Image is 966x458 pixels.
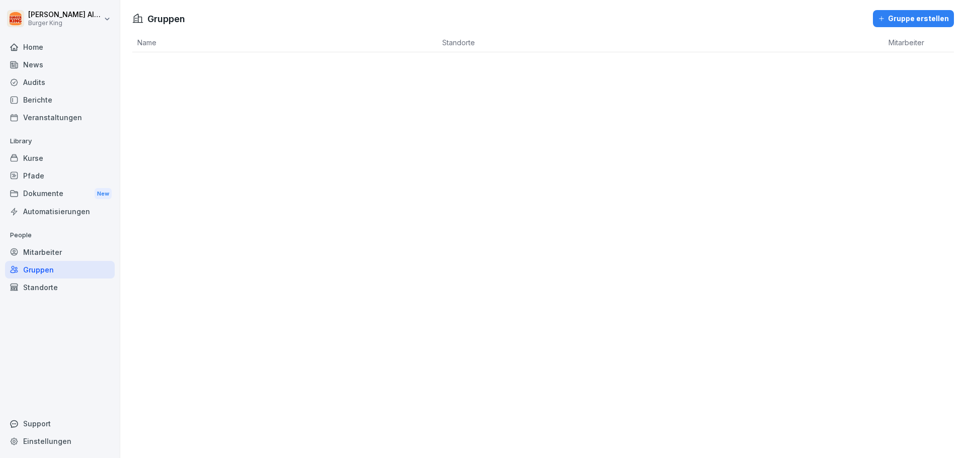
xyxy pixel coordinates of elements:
a: Mitarbeiter [5,243,115,261]
a: Gruppen [5,261,115,279]
a: Pfade [5,167,115,185]
th: Standorte [437,33,883,52]
a: Automatisierungen [5,203,115,220]
div: Gruppe erstellen [878,13,949,24]
h1: Gruppen [147,12,185,26]
p: Library [5,133,115,149]
th: Name [132,33,437,52]
div: New [95,188,112,200]
a: Standorte [5,279,115,296]
a: Veranstaltungen [5,109,115,126]
a: Berichte [5,91,115,109]
p: People [5,227,115,243]
a: News [5,56,115,73]
a: Home [5,38,115,56]
th: Mitarbeiter [883,33,954,52]
a: Audits [5,73,115,91]
a: Einstellungen [5,432,115,450]
p: [PERSON_NAME] Albakkour [28,11,102,19]
div: Support [5,415,115,432]
a: DokumenteNew [5,185,115,203]
p: Burger King [28,20,102,27]
a: Kurse [5,149,115,167]
button: Gruppe erstellen [873,10,954,27]
div: Dokumente [5,185,115,203]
